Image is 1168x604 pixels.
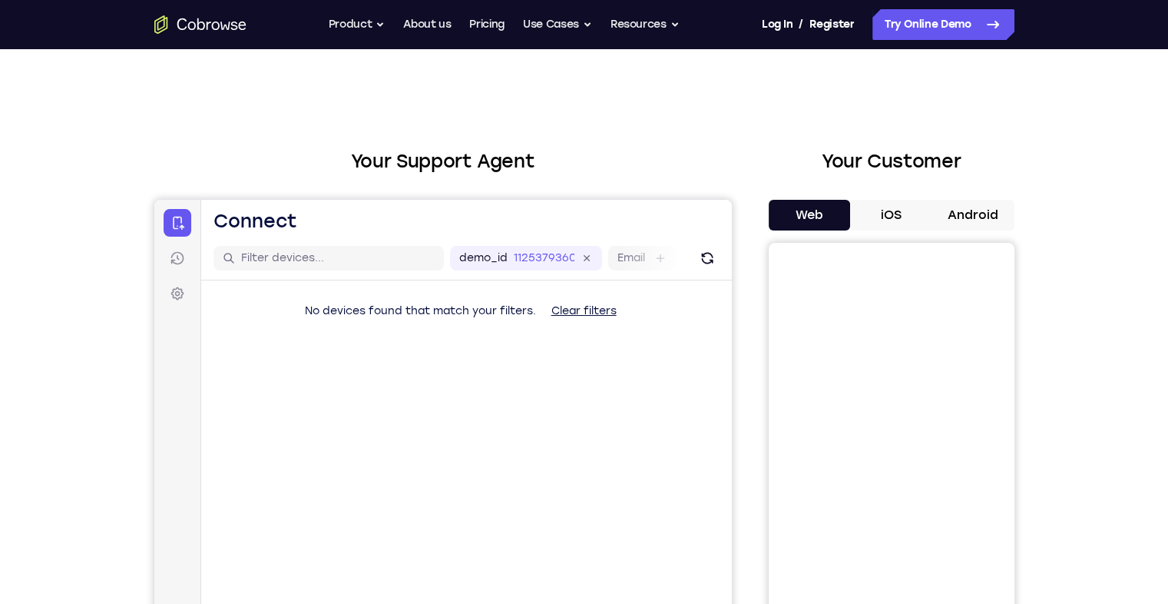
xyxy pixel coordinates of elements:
button: Use Cases [523,9,592,40]
a: Register [809,9,854,40]
a: Pricing [469,9,505,40]
h2: Your Customer [769,148,1014,175]
span: / [799,15,803,34]
button: Product [329,9,385,40]
button: iOS [850,200,932,231]
button: Android [932,200,1014,231]
button: Clear filters [385,96,475,127]
button: Resources [610,9,680,40]
button: 6-digit code [266,463,359,493]
a: Go to the home page [154,15,247,34]
button: Web [769,200,851,231]
h2: Your Support Agent [154,148,732,175]
span: No devices found that match your filters. [151,105,382,118]
a: About us [403,9,451,40]
a: Log In [762,9,792,40]
a: Try Online Demo [872,9,1014,40]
